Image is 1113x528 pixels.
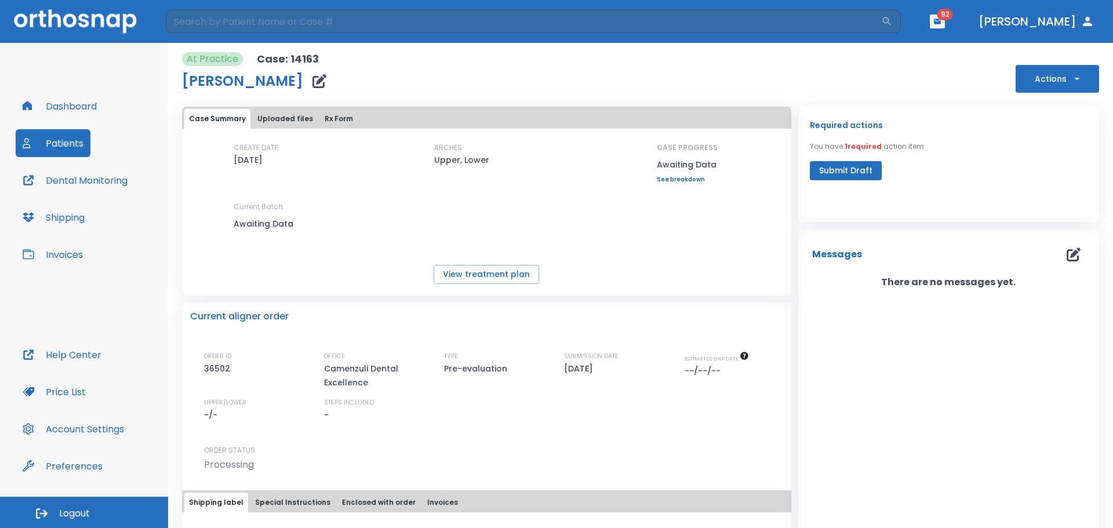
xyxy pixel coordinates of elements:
p: Messages [812,247,862,261]
p: Awaiting Data [234,217,338,231]
p: [DATE] [234,153,263,167]
p: Awaiting Data [657,158,718,172]
button: Uploaded files [253,109,318,129]
p: [DATE] [564,362,597,376]
span: Logout [59,507,90,520]
p: ORDER STATUS [204,445,783,456]
p: There are no messages yet. [798,275,1099,289]
img: Orthosnap [14,9,137,33]
p: TYPE [444,351,458,362]
button: Actions [1016,65,1099,93]
p: 36502 [204,362,234,376]
p: - [324,408,329,422]
p: Current aligner order [190,309,289,323]
button: Special Instructions [250,493,335,512]
input: Search by Patient Name or Case # [166,10,881,33]
button: View treatment plan [434,265,539,284]
button: Help Center [16,341,108,369]
a: See breakdown [657,176,718,183]
button: Dental Monitoring [16,166,134,194]
button: Submit Draft [810,161,882,180]
p: At Practice [187,52,238,66]
p: CASE PROGRESS [657,143,718,153]
p: OFFICE [324,351,345,362]
span: 1 required [845,141,882,151]
p: STEPS INCLUDED [324,398,374,408]
p: Camenzuli Dental Excellence [324,362,423,389]
p: --/--/-- [685,364,725,378]
p: Pre-evaluation [444,362,511,376]
p: ARCHES [434,143,462,153]
button: Preferences [16,452,110,480]
p: Case: 14163 [257,52,319,66]
button: Rx Form [320,109,358,129]
button: Shipping label [184,493,248,512]
div: Tooltip anchor [100,461,111,471]
span: The date will be available after approving treatment plan [685,355,749,362]
div: tabs [184,109,789,129]
button: Shipping [16,203,92,231]
button: [PERSON_NAME] [974,11,1099,32]
p: Upper, Lower [434,153,489,167]
button: Invoices [423,493,463,512]
p: Current Batch [234,202,338,212]
button: Patients [16,129,90,157]
p: Processing [204,458,254,472]
p: SUBMISSION DATE [564,351,619,362]
p: ORDER ID [204,351,231,362]
p: Required actions [810,118,883,132]
p: CREATE DATE [234,143,278,153]
span: 92 [937,9,953,20]
p: UPPER/LOWER [204,398,246,408]
button: Price List [16,378,93,406]
p: -/- [204,408,221,422]
p: You have action item [810,141,924,152]
button: Dashboard [16,92,104,120]
button: Enclosed with order [337,493,420,512]
button: Account Settings [16,415,131,443]
div: tabs [184,493,789,512]
button: Case Summary [184,109,250,129]
h1: [PERSON_NAME] [182,74,303,88]
button: Invoices [16,241,90,268]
